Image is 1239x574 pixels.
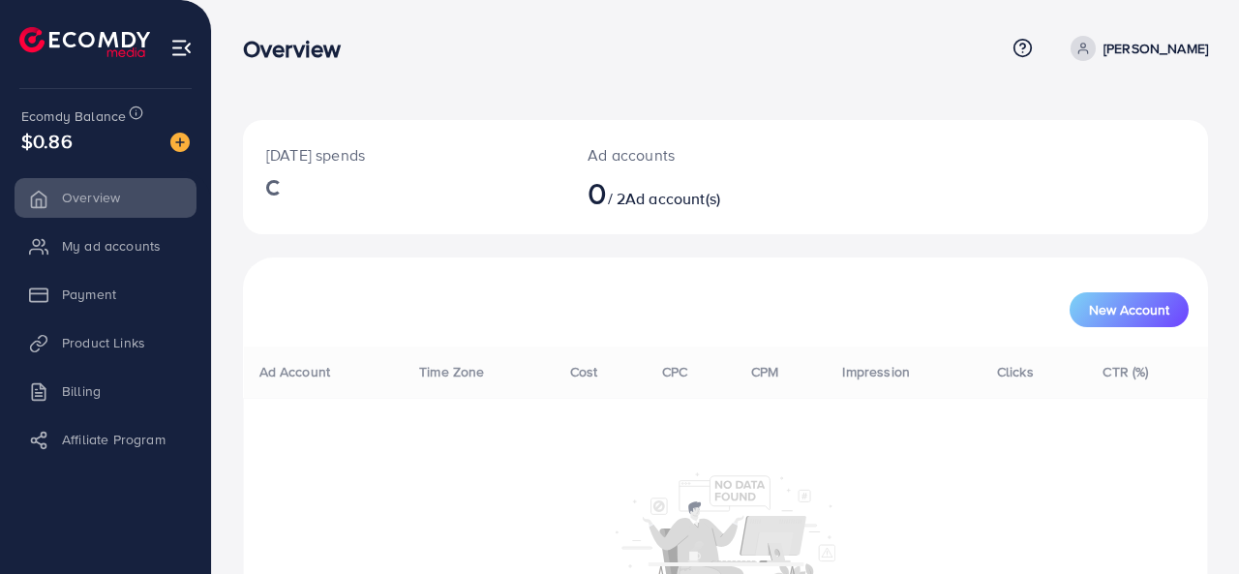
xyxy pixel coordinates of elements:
p: Ad accounts [588,143,782,166]
p: [PERSON_NAME] [1103,37,1208,60]
button: New Account [1070,292,1189,327]
span: New Account [1089,303,1169,317]
span: $0.86 [21,127,73,155]
span: 0 [588,170,607,215]
span: Ad account(s) [625,188,720,209]
img: menu [170,37,193,59]
h2: / 2 [588,174,782,211]
a: [PERSON_NAME] [1063,36,1208,61]
p: [DATE] spends [266,143,541,166]
span: Ecomdy Balance [21,106,126,126]
img: logo [19,27,150,57]
h3: Overview [243,35,356,63]
img: image [170,133,190,152]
